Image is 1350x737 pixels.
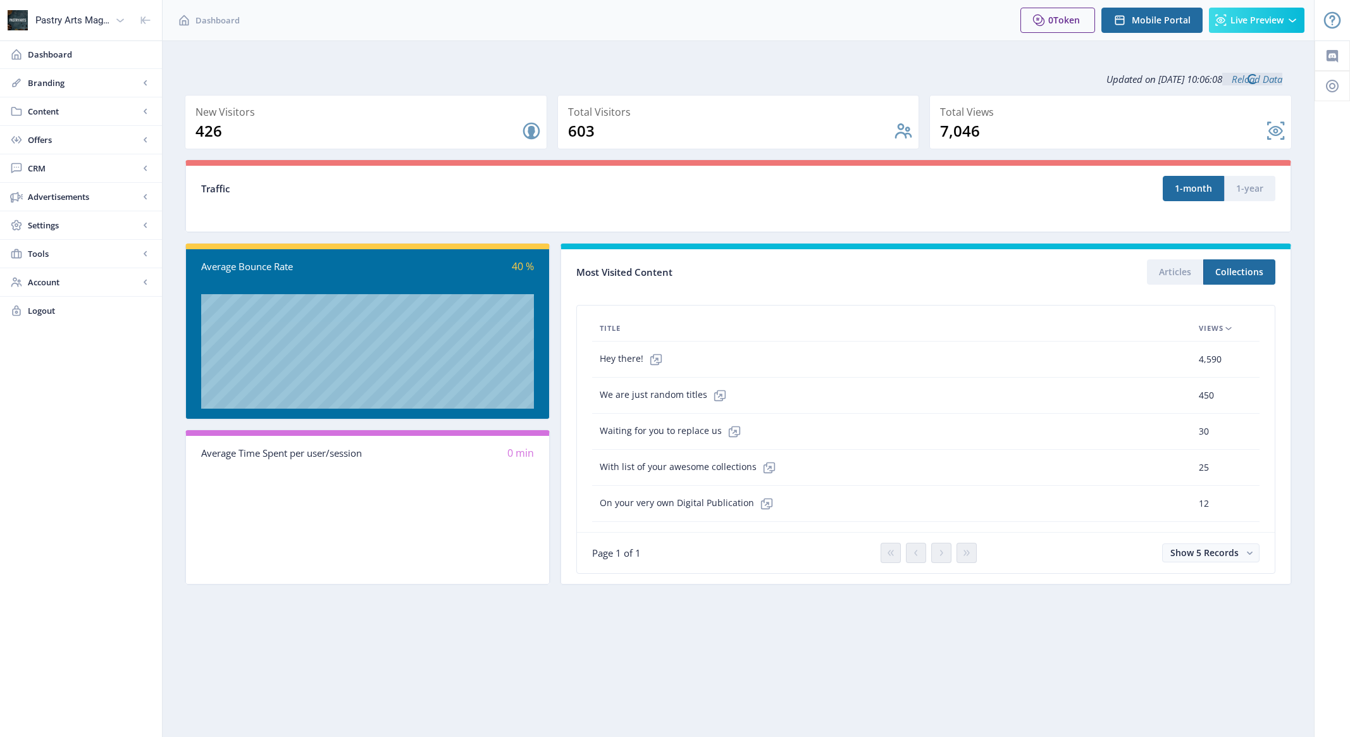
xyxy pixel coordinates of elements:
[28,219,139,232] span: Settings
[600,455,782,480] span: With list of your awesome collections
[1147,259,1203,285] button: Articles
[28,77,139,89] span: Branding
[600,347,669,372] span: Hey there!
[28,133,139,146] span: Offers
[195,14,240,27] span: Dashboard
[28,247,139,260] span: Tools
[1199,496,1209,511] span: 12
[1170,547,1239,559] span: Show 5 Records
[28,162,139,175] span: CRM
[600,383,733,408] span: We are just random titles
[1053,14,1080,26] span: Token
[28,105,139,118] span: Content
[8,10,28,30] img: properties.app_icon.png
[201,446,368,461] div: Average Time Spent per user/session
[940,103,1286,121] div: Total Views
[600,491,779,516] span: On your very own Digital Publication
[28,276,139,288] span: Account
[1162,543,1260,562] button: Show 5 Records
[1209,8,1304,33] button: Live Preview
[1224,176,1275,201] button: 1-year
[576,263,926,282] div: Most Visited Content
[201,259,368,274] div: Average Bounce Rate
[600,321,621,336] span: Title
[1199,352,1222,367] span: 4,590
[600,419,747,444] span: Waiting for you to replace us
[1132,15,1191,25] span: Mobile Portal
[592,547,641,559] span: Page 1 of 1
[185,63,1292,95] div: Updated on [DATE] 10:06:08
[1199,424,1209,439] span: 30
[568,121,894,141] div: 603
[1199,388,1214,403] span: 450
[940,121,1266,141] div: 7,046
[195,103,542,121] div: New Visitors
[512,259,534,273] span: 40 %
[1199,460,1209,475] span: 25
[1163,176,1224,201] button: 1-month
[28,190,139,203] span: Advertisements
[1101,8,1203,33] button: Mobile Portal
[1230,15,1284,25] span: Live Preview
[568,103,914,121] div: Total Visitors
[195,121,521,141] div: 426
[28,48,152,61] span: Dashboard
[201,182,738,196] div: Traffic
[35,6,110,34] div: Pastry Arts Magazine
[1020,8,1095,33] button: 0Token
[368,446,534,461] div: 0 min
[1203,259,1275,285] button: Collections
[1222,73,1282,85] a: Reload Data
[28,304,152,317] span: Logout
[1199,321,1223,336] span: Views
